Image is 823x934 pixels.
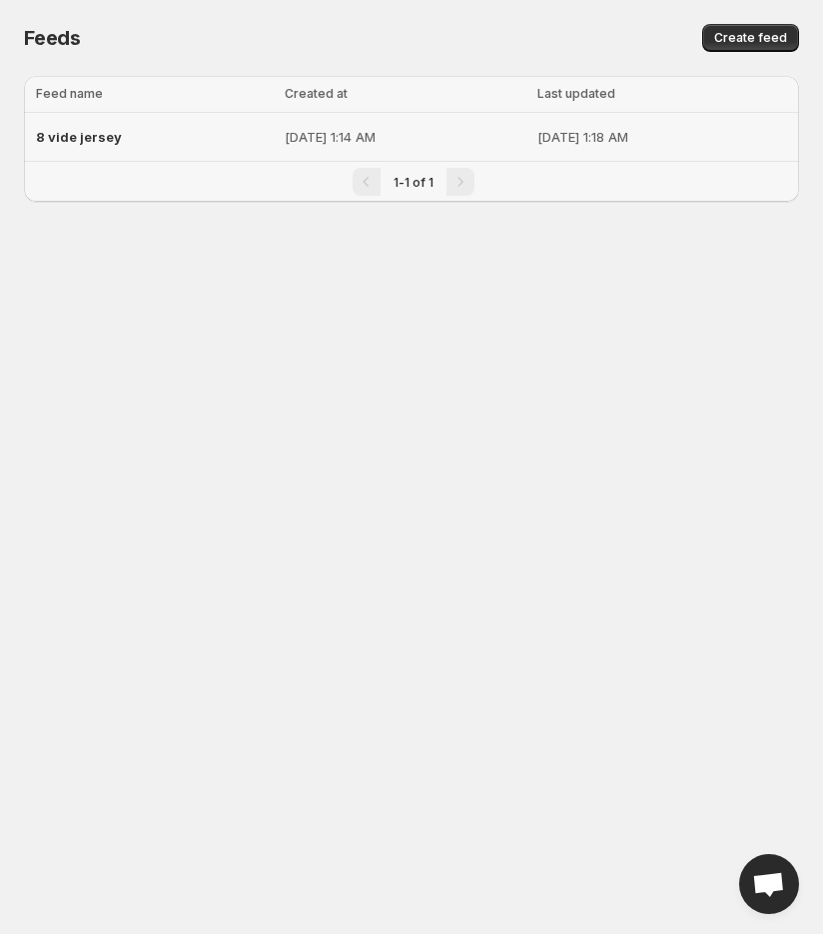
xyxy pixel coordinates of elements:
[36,129,122,145] span: 8 vide jersey
[36,86,103,101] span: Feed name
[285,127,525,147] p: [DATE] 1:14 AM
[394,175,433,190] span: 1-1 of 1
[714,30,787,46] span: Create feed
[702,24,799,52] button: Create feed
[537,86,615,101] span: Last updated
[537,127,787,147] p: [DATE] 1:18 AM
[24,26,81,50] span: Feeds
[739,854,799,914] a: Open chat
[24,161,799,202] nav: Pagination
[285,86,348,101] span: Created at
